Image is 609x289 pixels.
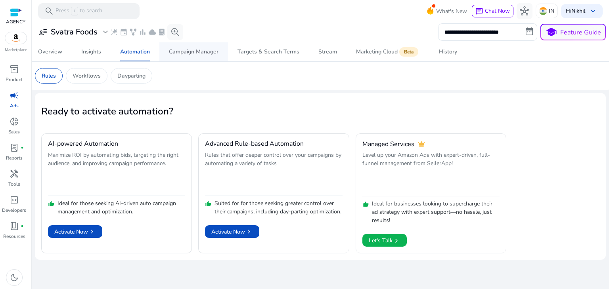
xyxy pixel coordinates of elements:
button: Activate Nowchevron_right [205,225,259,238]
p: Resources [3,233,25,240]
button: chatChat Now [472,5,513,17]
span: school [546,27,557,38]
p: Product [6,76,23,83]
span: Activate Now [54,228,96,236]
span: chevron_right [393,237,400,245]
div: Marketing Cloud [356,49,420,55]
img: amazon.svg [5,32,27,44]
p: Ads [10,102,19,109]
span: search [44,6,54,16]
div: Automation [120,49,150,55]
span: search_insights [170,27,180,37]
span: dark_mode [10,273,19,282]
span: thumb_up [362,201,369,207]
span: thumb_up [205,201,211,207]
div: Campaign Manager [169,49,218,55]
span: fiber_manual_record [21,224,24,228]
p: Hi [566,8,585,14]
span: donut_small [10,117,19,126]
span: Let's Talk [369,234,400,247]
span: book_4 [10,221,19,231]
p: Press to search [56,7,102,15]
span: chat [475,8,483,15]
p: Rules that offer deeper control over your campaigns by automating a variety of tasks [205,151,342,194]
div: Insights [81,49,101,55]
h4: AI-powered Automation [48,140,118,148]
div: Overview [38,49,62,55]
p: Rules [42,72,56,80]
p: Reports [6,154,23,162]
span: What's New [436,4,467,18]
p: Ideal for businesses looking to supercharge their ad strategy with expert support—no hassle, just... [372,200,500,224]
button: Let's Talkchevron_right [362,234,407,247]
h4: Advanced Rule-based Automation [205,140,304,148]
p: Dayparting [117,72,146,80]
p: Sales [8,128,20,135]
span: / [71,7,78,15]
h3: Svatra Foods [51,27,98,37]
span: campaign [10,91,19,100]
span: Chat Now [485,7,510,15]
p: AGENCY [6,18,25,25]
span: event [120,28,128,36]
div: History [439,49,457,55]
span: thumb_up [48,201,54,207]
button: hub [517,3,532,19]
p: Maximize ROI by automating bids, targeting the right audience, and improving campaign performance. [48,151,185,194]
span: inventory_2 [10,65,19,74]
span: handyman [10,169,19,179]
span: chevron_right [245,228,253,236]
span: wand_stars [110,28,118,36]
span: chevron_right [88,228,96,236]
div: Stream [318,49,337,55]
span: expand_more [101,27,110,37]
span: bar_chart [139,28,147,36]
span: lab_profile [10,143,19,152]
span: hub [520,6,529,16]
span: family_history [129,28,137,36]
span: Beta [399,47,418,57]
h2: Ready to activate automation? [41,106,599,117]
p: Feature Guide [560,28,601,37]
div: Targets & Search Terms [237,49,299,55]
span: Activate Now [211,228,253,236]
span: user_attributes [38,27,48,37]
b: Nikhil [571,7,585,15]
img: in.svg [539,7,547,15]
span: cloud [148,28,156,36]
p: Tools [8,181,20,188]
p: Ideal for those seeking AI-driven auto campaign management and optimization. [57,199,185,216]
p: Marketplace [5,47,27,53]
button: schoolFeature Guide [540,24,606,40]
p: IN [549,4,554,18]
p: Suited for for those seeking greater control over their campaigns, including day-parting optimiza... [214,199,342,216]
span: keyboard_arrow_down [588,6,598,16]
p: Developers [2,207,26,214]
h4: Managed Services [362,141,414,148]
button: Activate Nowchevron_right [48,225,102,238]
span: lab_profile [158,28,166,36]
span: crown [417,140,425,148]
p: Level up your Amazon Ads with expert-driven, full-funnel management from SellerApp! [362,151,500,194]
button: search_insights [167,24,183,40]
p: Workflows [73,72,101,80]
span: fiber_manual_record [21,146,24,149]
span: code_blocks [10,195,19,205]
